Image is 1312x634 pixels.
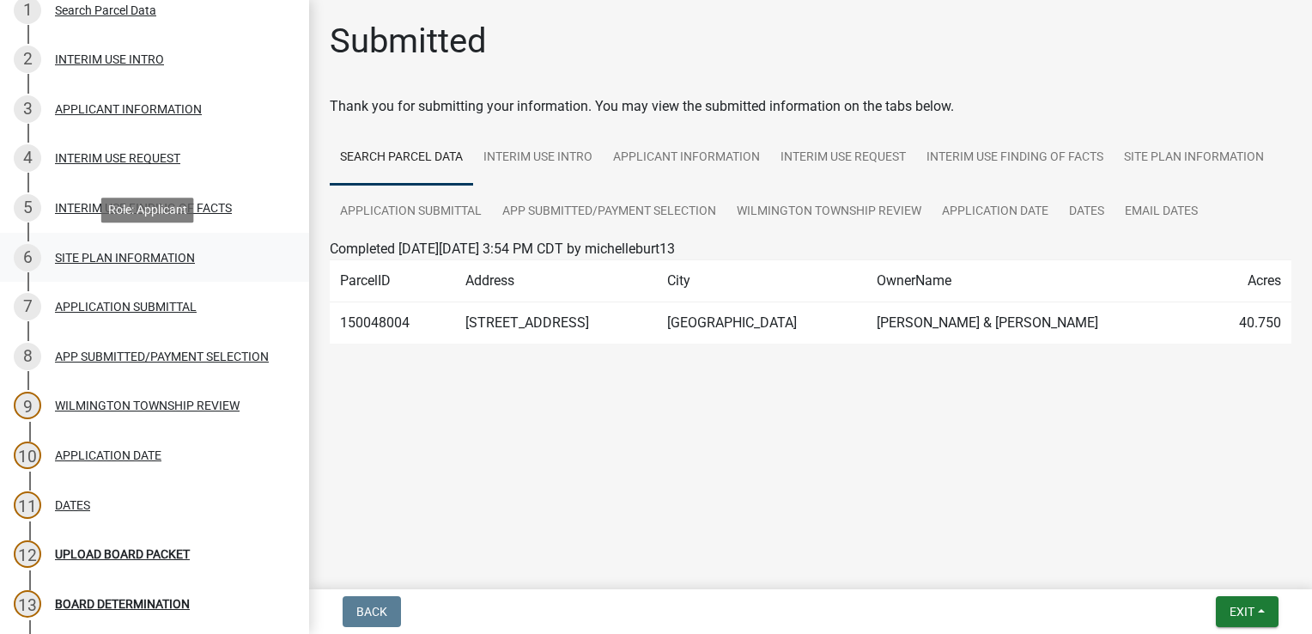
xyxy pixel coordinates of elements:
td: 40.750 [1204,302,1291,344]
div: BOARD DETERMINATION [55,598,190,610]
div: Thank you for submitting your information. You may view the submitted information on the tabs below. [330,96,1291,117]
h1: Submitted [330,21,487,62]
a: APPLICANT INFORMATION [603,131,770,186]
span: Completed [DATE][DATE] 3:54 PM CDT by michelleburt13 [330,241,675,257]
div: 7 [14,293,41,320]
td: [PERSON_NAME] & [PERSON_NAME] [866,302,1204,344]
div: INTERIM USE INTRO [55,53,164,65]
td: Acres [1204,260,1291,302]
div: 6 [14,244,41,271]
div: DATES [55,499,90,511]
div: 8 [14,343,41,370]
td: OwnerName [866,260,1204,302]
a: APPLICATION DATE [932,185,1059,240]
a: INTERIM USE REQUEST [770,131,916,186]
span: Exit [1230,605,1254,619]
div: 2 [14,46,41,73]
div: 11 [14,491,41,519]
a: Email DATES [1115,185,1208,240]
div: 3 [14,95,41,123]
div: SITE PLAN INFORMATION [55,252,195,264]
div: 9 [14,392,41,419]
div: APPLICATION DATE [55,449,161,461]
td: [GEOGRAPHIC_DATA] [657,302,866,344]
a: Search Parcel Data [330,131,473,186]
div: Search Parcel Data [55,4,156,16]
td: City [657,260,866,302]
td: [STREET_ADDRESS] [455,302,656,344]
div: INTERIM USE FINDING OF FACTS [55,202,232,214]
td: 150048004 [330,302,455,344]
div: 13 [14,590,41,618]
button: Exit [1216,596,1279,627]
div: APPLICANT INFORMATION [55,103,202,115]
div: APPLICATION SUBMITTAL [55,301,197,313]
a: WILMINGTON TOWNSHIP REVIEW [726,185,932,240]
div: INTERIM USE REQUEST [55,152,180,164]
a: SITE PLAN INFORMATION [1114,131,1274,186]
a: DATES [1059,185,1115,240]
div: Role: Applicant [101,198,194,223]
a: INTERIM USE FINDING OF FACTS [916,131,1114,186]
span: Back [356,605,387,619]
div: 10 [14,442,41,469]
td: ParcelID [330,260,455,302]
div: 4 [14,144,41,172]
div: WILMINGTON TOWNSHIP REVIEW [55,399,240,411]
button: Back [343,596,401,627]
a: APP SUBMITTED/PAYMENT SELECTION [492,185,726,240]
div: 12 [14,540,41,568]
a: APPLICATION SUBMITTAL [330,185,492,240]
div: 5 [14,194,41,222]
div: APP SUBMITTED/PAYMENT SELECTION [55,351,269,363]
a: INTERIM USE INTRO [473,131,603,186]
div: UPLOAD BOARD PACKET [55,548,190,560]
td: Address [455,260,656,302]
